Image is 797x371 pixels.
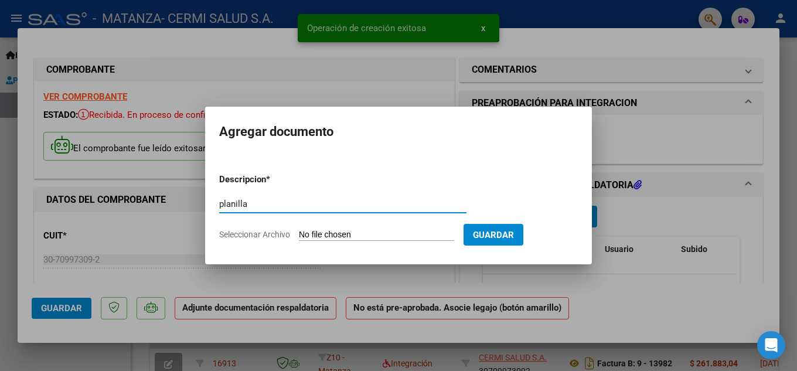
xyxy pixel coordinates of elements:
div: Open Intercom Messenger [757,331,785,359]
span: Guardar [473,230,514,240]
button: Guardar [464,224,523,246]
span: Seleccionar Archivo [219,230,290,239]
p: Descripcion [219,173,327,186]
h2: Agregar documento [219,121,578,143]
